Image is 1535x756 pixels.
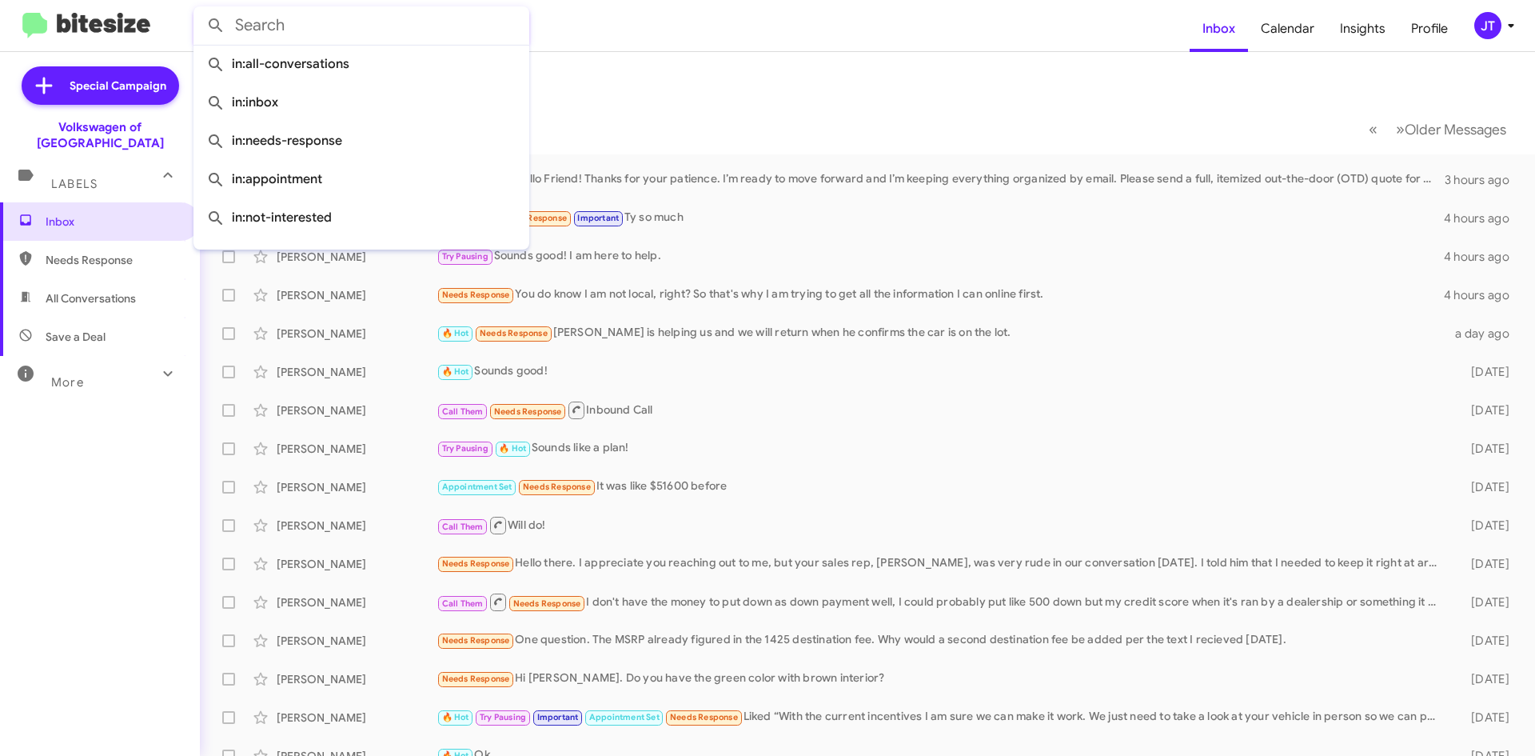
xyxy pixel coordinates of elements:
[22,66,179,105] a: Special Campaign
[277,441,437,457] div: [PERSON_NAME]
[442,443,488,454] span: Try Pausing
[277,479,437,495] div: [PERSON_NAME]
[46,252,181,268] span: Needs Response
[206,83,516,122] span: in:inbox
[277,326,437,342] div: [PERSON_NAME]
[1444,249,1522,265] div: 4 hours ago
[437,324,1445,342] div: [PERSON_NAME] is helping us and we will return when he confirms the car is on the lot.
[277,594,437,610] div: [PERSON_NAME]
[499,213,567,223] span: Needs Response
[1444,210,1522,226] div: 4 hours ago
[1405,121,1506,138] span: Older Messages
[437,400,1445,420] div: Inbound Call
[442,251,488,262] span: Try Pausing
[442,712,469,722] span: 🔥 Hot
[577,213,619,223] span: Important
[523,482,591,492] span: Needs Response
[442,482,512,492] span: Appointment Set
[1445,326,1522,342] div: a day ago
[1248,6,1327,52] a: Calendar
[277,364,437,380] div: [PERSON_NAME]
[1445,594,1522,610] div: [DATE]
[277,710,437,726] div: [PERSON_NAME]
[46,290,136,306] span: All Conversations
[442,598,484,609] span: Call Them
[437,286,1444,304] div: You do know I am not local, right? So that's why I am trying to get all the information I can onl...
[670,712,738,722] span: Needs Response
[494,406,562,417] span: Needs Response
[442,366,469,377] span: 🔥 Hot
[206,160,516,198] span: in:appointment
[513,598,581,609] span: Needs Response
[1445,710,1522,726] div: [DATE]
[437,592,1445,612] div: I don't have the money to put down as down payment well, I could probably put like 500 down but m...
[442,522,484,532] span: Call Them
[1327,6,1398,52] a: Insights
[1386,113,1516,146] button: Next
[277,402,437,418] div: [PERSON_NAME]
[277,287,437,303] div: [PERSON_NAME]
[537,712,579,722] span: Important
[1398,6,1461,52] a: Profile
[437,439,1445,458] div: Sounds like a plan!
[442,328,469,338] span: 🔥 Hot
[1369,119,1378,139] span: «
[206,237,516,275] span: in:sold-verified
[277,633,437,649] div: [PERSON_NAME]
[589,712,660,722] span: Appointment Set
[437,478,1445,496] div: It was like $51600 before
[277,556,437,572] div: [PERSON_NAME]
[1445,556,1522,572] div: [DATE]
[437,209,1444,227] div: Ty so much
[437,708,1445,726] div: Liked “With the current incentives I am sure we can make it work. We just need to take a look at ...
[442,290,510,300] span: Needs Response
[206,198,516,237] span: in:not-interested
[1445,402,1522,418] div: [DATE]
[1445,518,1522,534] div: [DATE]
[193,6,529,45] input: Search
[70,78,166,94] span: Special Campaign
[480,712,526,722] span: Try Pausing
[277,518,437,534] div: [PERSON_NAME]
[277,249,437,265] div: [PERSON_NAME]
[46,329,106,345] span: Save a Deal
[1445,633,1522,649] div: [DATE]
[1190,6,1248,52] a: Inbox
[1359,113,1387,146] button: Previous
[480,328,548,338] span: Needs Response
[206,122,516,160] span: in:needs-response
[442,406,484,417] span: Call Them
[1461,12,1517,39] button: JT
[51,177,98,191] span: Labels
[1445,441,1522,457] div: [DATE]
[437,670,1445,688] div: Hi [PERSON_NAME]. Do you have the green color with brown interior?
[437,515,1445,535] div: Will do!
[437,631,1445,650] div: One question. The MSRP already figured in the 1425 destination fee. Why would a second destinatio...
[1360,113,1516,146] nav: Page navigation example
[437,247,1444,266] div: Sounds good! I am here to help.
[1445,479,1522,495] div: [DATE]
[51,375,84,390] span: More
[206,45,516,83] span: in:all-conversations
[277,671,437,687] div: [PERSON_NAME]
[499,443,526,454] span: 🔥 Hot
[1444,287,1522,303] div: 4 hours ago
[46,214,181,230] span: Inbox
[442,558,510,569] span: Needs Response
[437,362,1445,381] div: Sounds good!
[1474,12,1501,39] div: JT
[1445,364,1522,380] div: [DATE]
[1445,172,1522,188] div: 3 hours ago
[1445,671,1522,687] div: [DATE]
[442,635,510,646] span: Needs Response
[1396,119,1405,139] span: »
[442,674,510,684] span: Needs Response
[437,170,1445,189] div: Hello Friend! Thanks for your patience. I’m ready to move forward and I’m keeping everything orga...
[437,554,1445,573] div: Hello there. I appreciate you reaching out to me, but your sales rep, [PERSON_NAME], was very rud...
